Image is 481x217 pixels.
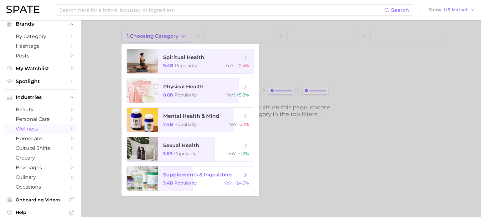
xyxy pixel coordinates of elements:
[239,121,249,127] span: -2.1%
[5,114,76,124] a: personal care
[391,7,409,13] span: Search
[427,6,476,14] button: ShowUS Market
[5,19,76,29] button: Brands
[163,142,199,148] span: sexual health
[16,165,66,170] span: beverages
[174,92,197,98] span: Popularity
[163,113,219,119] span: mental health & mind
[163,84,204,90] span: physical health
[174,180,197,186] span: Popularity
[5,93,76,102] button: Industries
[16,174,66,180] span: culinary
[5,41,76,51] a: Hashtags
[16,66,66,72] span: My Watchlist
[5,208,76,217] a: Help
[16,95,66,100] span: Industries
[16,78,66,84] span: Spotlight
[163,151,173,156] span: 5.6b
[16,145,66,151] span: cultural shifts
[225,63,234,68] span: YoY :
[5,143,76,153] a: cultural shifts
[16,43,66,49] span: Hashtags
[5,105,76,114] a: beauty
[163,63,173,68] span: 9.4b
[5,32,76,41] a: by Category
[16,126,66,132] span: wellness
[16,210,66,215] span: Help
[5,182,76,192] a: occasions
[16,184,66,190] span: occasions
[16,136,66,141] span: homecare
[163,92,173,98] span: 8.0b
[16,155,66,161] span: grocery
[228,151,236,156] span: YoY :
[5,76,76,86] a: Spotlight
[5,134,76,143] a: homecare
[224,180,233,186] span: YoY :
[5,51,76,61] a: Posts
[5,163,76,172] a: beverages
[444,8,468,12] span: US Market
[236,92,249,98] span: +5.8%
[16,21,66,27] span: Brands
[16,106,66,112] span: beauty
[59,5,384,15] input: Search here for a brand, industry, or ingredient
[5,195,76,205] a: Onboarding Videos
[163,180,173,186] span: 3.4b
[5,124,76,134] a: wellness
[16,116,66,122] span: personal care
[5,64,76,73] a: My Watchlist
[174,121,197,127] span: Popularity
[16,53,66,59] span: Posts
[163,121,173,127] span: 7.4b
[6,6,39,13] img: SPATE
[234,180,249,186] span: +24.3%
[122,44,259,196] ul: 1.Choosing Category
[175,63,197,68] span: Popularity
[163,172,232,178] span: supplements & ingestibles
[229,121,237,127] span: YoY :
[174,151,197,156] span: Popularity
[5,153,76,163] a: grocery
[5,172,76,182] a: culinary
[163,54,204,60] span: spiritual health
[238,151,249,156] span: +1.2%
[16,197,66,203] span: Onboarding Videos
[428,8,442,12] span: Show
[16,33,66,39] span: by Category
[226,92,235,98] span: YoY :
[235,63,249,68] span: -10.4%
